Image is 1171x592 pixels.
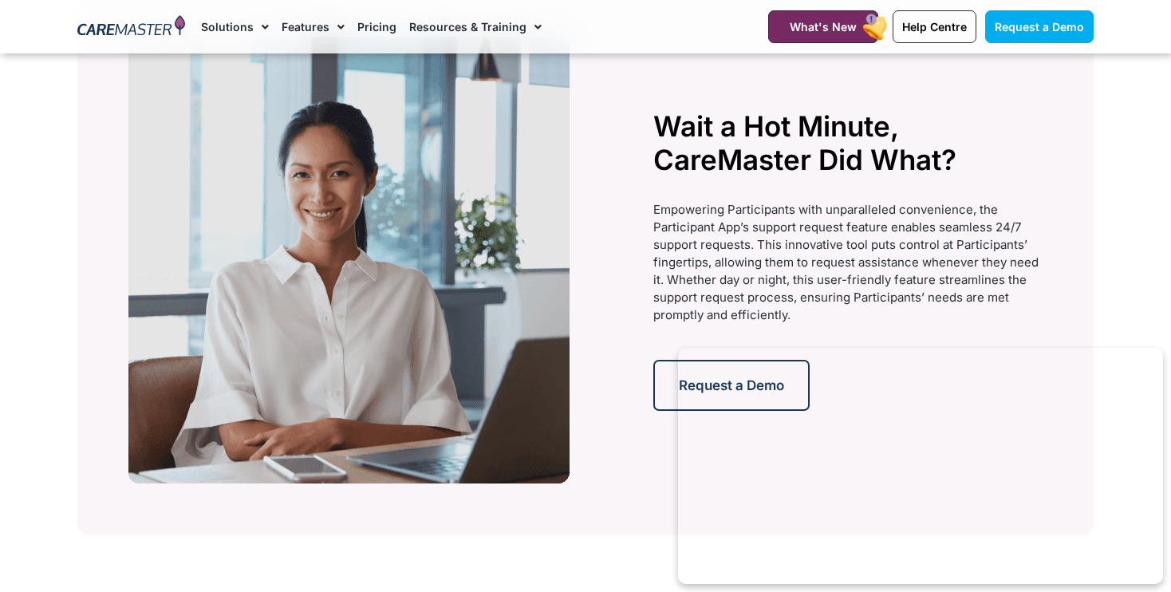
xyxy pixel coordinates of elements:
[893,10,976,43] a: Help Centre
[678,348,1163,584] iframe: Popup CTA
[902,20,967,34] span: Help Centre
[985,10,1094,43] a: Request a Demo
[653,109,1043,176] h2: Wait a Hot Minute, CareMaster Did What?
[653,202,1039,322] span: Empowering Participants with unparalleled convenience, the Participant App’s support request feat...
[653,360,810,411] a: Request a Demo
[128,37,570,483] img: CareMaster's NDIS Support Worker app streamlines workers with calendars, time sheets, and shift m...
[790,20,857,34] span: What's New
[77,15,185,39] img: CareMaster Logo
[995,20,1084,34] span: Request a Demo
[768,10,878,43] a: What's New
